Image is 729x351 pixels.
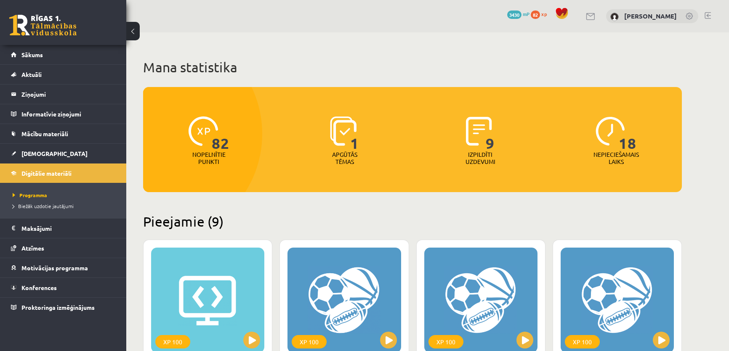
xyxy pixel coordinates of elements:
[486,116,495,151] span: 9
[541,11,547,17] span: xp
[350,116,359,151] span: 1
[21,284,57,291] span: Konferences
[464,151,497,165] p: Izpildīti uzdevumi
[330,116,357,146] img: icon-learned-topics-4a711ccc23c960034f471b6e78daf4a3bad4a20eaf4de84257b87e66633f6470.svg
[21,264,88,272] span: Motivācijas programma
[189,116,218,146] img: icon-xp-0682a9bc20223a9ccc6f5883a126b849a74cddfe5390d2b41b4391c66f2066e7.svg
[11,238,116,258] a: Atzīmes
[292,335,327,348] div: XP 100
[21,244,44,252] span: Atzīmes
[624,12,677,20] a: [PERSON_NAME]
[507,11,529,17] a: 3430 mP
[21,303,95,311] span: Proktoringa izmēģinājums
[11,144,116,163] a: [DEMOGRAPHIC_DATA]
[9,15,77,36] a: Rīgas 1. Tālmācības vidusskola
[507,11,521,19] span: 3430
[21,51,43,58] span: Sākums
[192,151,226,165] p: Nopelnītie punkti
[565,335,600,348] div: XP 100
[143,59,682,76] h1: Mana statistika
[11,298,116,317] a: Proktoringa izmēģinājums
[328,151,361,165] p: Apgūtās tēmas
[21,169,72,177] span: Digitālie materiāli
[21,130,68,137] span: Mācību materiāli
[11,219,116,238] a: Maksājumi
[155,335,190,348] div: XP 100
[531,11,540,19] span: 82
[11,124,116,143] a: Mācību materiāli
[13,191,118,199] a: Programma
[11,65,116,84] a: Aktuāli
[21,150,88,157] span: [DEMOGRAPHIC_DATA]
[21,84,116,104] legend: Ziņojumi
[143,213,682,230] h2: Pieejamie (9)
[21,104,116,124] legend: Informatīvie ziņojumi
[593,151,639,165] p: Nepieciešamais laiks
[13,203,74,209] span: Biežāk uzdotie jautājumi
[531,11,551,17] a: 82 xp
[11,104,116,124] a: Informatīvie ziņojumi
[212,116,229,151] span: 82
[466,116,492,146] img: icon-completed-tasks-ad58ae20a441b2904462921112bc710f1caf180af7a3daa7317a5a94f2d26646.svg
[523,11,529,17] span: mP
[13,192,47,198] span: Programma
[428,335,463,348] div: XP 100
[11,45,116,64] a: Sākums
[11,258,116,277] a: Motivācijas programma
[13,202,118,210] a: Biežāk uzdotie jautājumi
[21,219,116,238] legend: Maksājumi
[596,116,625,146] img: icon-clock-7be60019b62300814b6bd22b8e044499b485619524d84068768e800edab66f18.svg
[21,71,42,78] span: Aktuāli
[11,84,116,104] a: Ziņojumi
[610,13,619,21] img: Stīvens Kuzmenko
[619,116,636,151] span: 18
[11,278,116,297] a: Konferences
[11,164,116,183] a: Digitālie materiāli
